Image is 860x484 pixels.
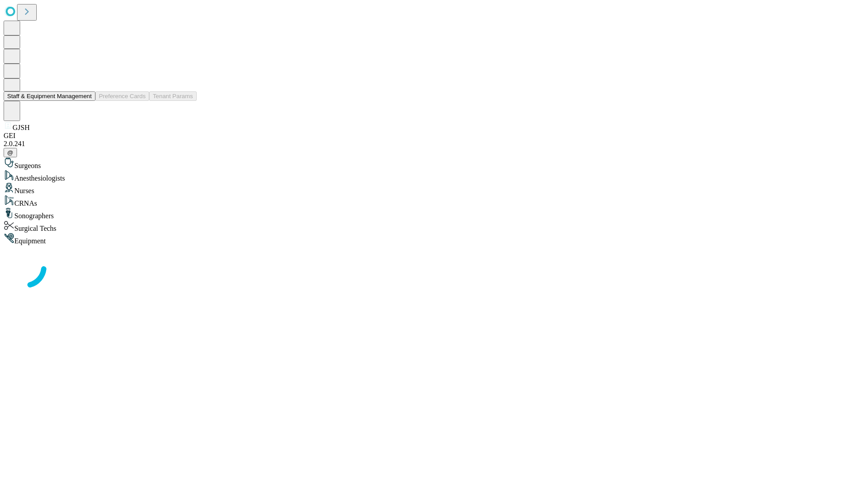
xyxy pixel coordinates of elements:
[4,195,856,207] div: CRNAs
[4,207,856,220] div: Sonographers
[4,157,856,170] div: Surgeons
[4,182,856,195] div: Nurses
[4,233,856,245] div: Equipment
[4,132,856,140] div: GEI
[4,140,856,148] div: 2.0.241
[4,170,856,182] div: Anesthesiologists
[7,149,13,156] span: @
[4,148,17,157] button: @
[4,220,856,233] div: Surgical Techs
[13,124,30,131] span: GJSH
[149,91,197,101] button: Tenant Params
[4,91,95,101] button: Staff & Equipment Management
[95,91,149,101] button: Preference Cards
